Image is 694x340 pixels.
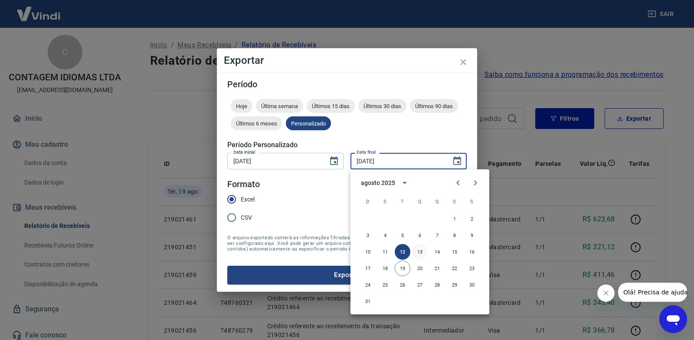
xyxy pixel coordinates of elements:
button: 30 [464,277,480,293]
button: 5 [395,228,410,243]
iframe: Botão para abrir a janela de mensagens [659,305,687,333]
button: 21 [429,261,445,276]
button: 16 [464,244,480,260]
span: quinta-feira [429,193,445,210]
span: Olá! Precisa de ajuda? [5,6,73,13]
span: CSV [241,213,252,222]
span: O arquivo exportado conterá as informações filtradas na tela anterior com exceção do período que ... [227,235,467,252]
h5: Período [227,80,467,89]
button: Choose date, selected date is 13 de ago de 2025 [325,152,343,170]
button: 13 [412,244,428,260]
span: domingo [360,193,376,210]
button: 3 [360,228,376,243]
button: Exportar [227,266,467,284]
h4: Exportar [224,55,470,66]
span: Últimos 30 dias [358,103,406,109]
button: 24 [360,277,376,293]
span: Últimos 6 meses [231,120,282,127]
div: Hoje [231,99,252,113]
div: Últimos 15 dias [307,99,355,113]
button: 19 [395,261,410,276]
iframe: Fechar mensagem [597,284,615,302]
div: Última semana [256,99,303,113]
button: 26 [395,277,410,293]
span: sexta-feira [447,193,462,210]
button: 12 [395,244,410,260]
button: 14 [429,244,445,260]
button: Previous month [449,174,467,191]
iframe: Mensagem da empresa [618,283,687,302]
span: Excel [241,195,255,204]
span: Hoje [231,103,252,109]
button: 23 [464,261,480,276]
button: 15 [447,244,462,260]
span: terça-feira [395,193,410,210]
button: 29 [447,277,462,293]
div: Últimos 30 dias [358,99,406,113]
button: 25 [377,277,393,293]
button: 8 [447,228,462,243]
button: 11 [377,244,393,260]
button: close [453,52,474,73]
button: 22 [447,261,462,276]
button: 1 [447,211,462,227]
button: 20 [412,261,428,276]
label: Data final [357,149,376,155]
button: 2 [464,211,480,227]
span: Última semana [256,103,303,109]
h5: Período Personalizado [227,141,467,149]
button: Next month [467,174,484,191]
span: segunda-feira [377,193,393,210]
button: 6 [412,228,428,243]
legend: Formato [227,178,260,191]
input: DD/MM/YYYY [227,153,322,169]
button: 31 [360,294,376,309]
div: Últimos 90 dias [410,99,458,113]
button: 27 [412,277,428,293]
span: Últimos 15 dias [307,103,355,109]
div: Últimos 6 meses [231,116,282,130]
button: 18 [377,261,393,276]
button: 9 [464,228,480,243]
input: DD/MM/YYYY [350,153,445,169]
button: calendar view is open, switch to year view [397,175,412,190]
button: Choose date, selected date is 12 de ago de 2025 [448,152,466,170]
button: 10 [360,244,376,260]
span: Personalizado [286,120,331,127]
button: 4 [377,228,393,243]
div: agosto 2025 [361,178,395,188]
div: Personalizado [286,116,331,130]
span: Últimos 90 dias [410,103,458,109]
button: 17 [360,261,376,276]
label: Data inicial [233,149,255,155]
button: 7 [429,228,445,243]
span: quarta-feira [412,193,428,210]
span: sábado [464,193,480,210]
button: 28 [429,277,445,293]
